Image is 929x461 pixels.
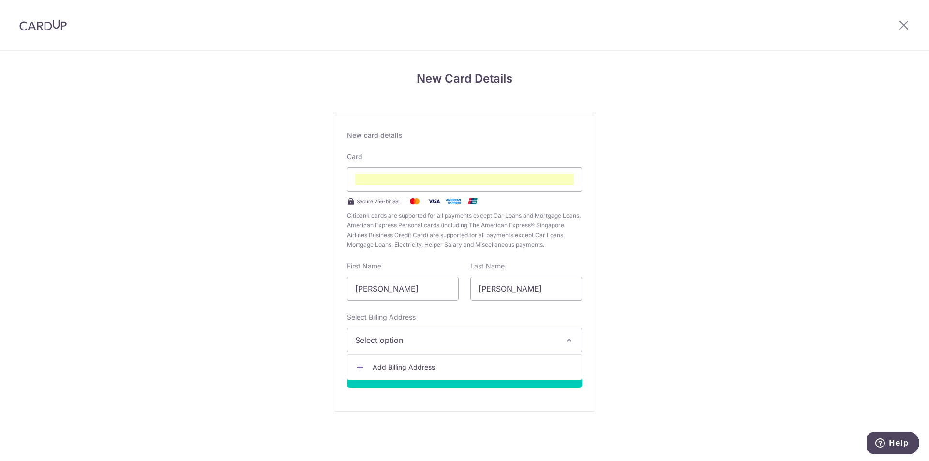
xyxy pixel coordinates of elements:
span: Help [22,7,42,15]
button: Select option [347,328,582,352]
img: .alt.amex [444,195,463,207]
iframe: Opens a widget where you can find more information [867,432,919,456]
a: Add Billing Address [347,358,582,376]
img: CardUp [19,19,67,31]
label: Select Billing Address [347,312,416,322]
label: Last Name [470,261,505,271]
img: Visa [424,195,444,207]
img: .alt.unionpay [463,195,482,207]
input: Cardholder Last Name [470,277,582,301]
label: Card [347,152,362,162]
span: Select option [355,334,556,346]
label: First Name [347,261,381,271]
input: Cardholder First Name [347,277,459,301]
ul: Select option [347,354,582,380]
div: New card details [347,131,582,140]
img: Mastercard [405,195,424,207]
h4: New Card Details [335,70,594,88]
span: Secure 256-bit SSL [357,197,401,205]
iframe: Secure card payment input frame [355,174,574,185]
span: Add Billing Address [373,362,574,372]
span: Citibank cards are supported for all payments except Car Loans and Mortgage Loans. American Expre... [347,211,582,250]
